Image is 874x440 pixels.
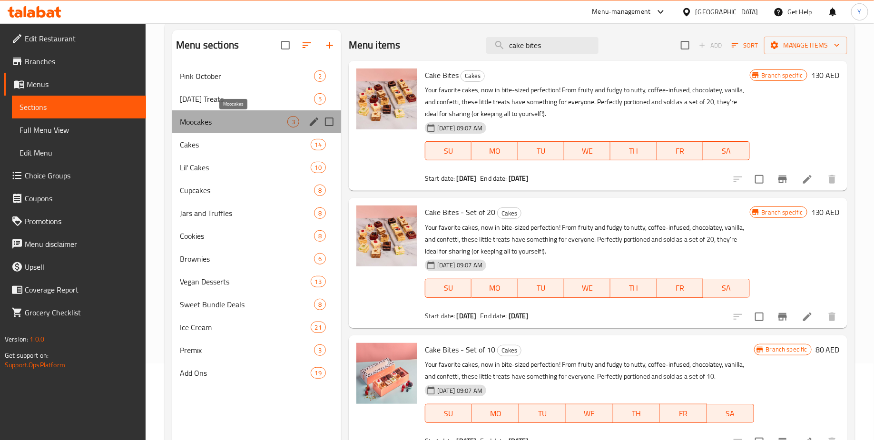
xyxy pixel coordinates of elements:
span: MO [476,407,515,420]
span: 21 [311,323,325,332]
span: Y [858,7,862,17]
span: SA [707,281,746,295]
div: items [314,70,326,82]
span: Sections [20,101,138,113]
button: SU [425,404,472,423]
button: Branch-specific-item [771,305,794,328]
img: Cake Bites [356,68,417,129]
span: Promotions [25,215,138,227]
span: 6 [314,254,325,264]
span: Sweet Bundle Deals [180,299,314,310]
span: Sort sections [295,34,318,57]
span: Select all sections [275,35,295,55]
div: items [314,230,326,242]
span: Menus [27,78,138,90]
div: Vegan Desserts13 [172,270,341,293]
div: Ice Cream21 [172,316,341,339]
span: [DATE] 09:07 AM [433,386,486,395]
span: TU [523,407,562,420]
div: items [311,162,326,173]
span: Manage items [772,39,840,51]
input: search [486,37,599,54]
a: Coupons [4,187,146,210]
button: SA [707,404,754,423]
span: Branch specific [758,208,807,217]
span: TH [617,407,657,420]
div: Cupcakes8 [172,179,341,202]
button: WE [564,141,610,160]
div: Moocakes3edit [172,110,341,133]
span: Select section [675,35,695,55]
span: WE [570,407,609,420]
span: Select to update [749,307,769,327]
span: MO [475,281,514,295]
button: Branch-specific-item [771,168,794,191]
span: TU [522,144,560,158]
div: items [314,185,326,196]
span: Upsell [25,261,138,273]
h6: 80 AED [815,343,840,356]
span: 14 [311,140,325,149]
span: 10 [311,163,325,172]
a: Menus [4,73,146,96]
span: Sort [732,40,758,51]
span: Cakes [498,208,521,219]
span: Cakes [461,70,484,81]
span: TU [522,281,560,295]
div: items [311,367,326,379]
button: WE [564,279,610,298]
span: Cake Bites - Set of 20 [425,205,495,219]
span: 3 [288,117,299,127]
a: Choice Groups [4,164,146,187]
span: 5 [314,95,325,104]
span: Add item [695,38,726,53]
span: Branches [25,56,138,67]
a: Sections [12,96,146,118]
span: Coupons [25,193,138,204]
button: edit [307,115,321,129]
span: Brownies [180,253,314,264]
span: Pink October [180,70,314,82]
button: TU [518,279,564,298]
h2: Menu sections [176,38,239,52]
div: Lil' Cakes10 [172,156,341,179]
div: Cakes [180,139,310,150]
button: SA [703,141,749,160]
b: [DATE] [457,172,477,185]
span: End date: [481,310,507,322]
div: Cookies8 [172,225,341,247]
span: [DATE] 09:07 AM [433,261,486,270]
span: Cake Bites - Set of 10 [425,342,495,357]
div: [GEOGRAPHIC_DATA] [696,7,758,17]
span: Grocery Checklist [25,307,138,318]
span: 8 [314,209,325,218]
button: Manage items [764,37,847,54]
span: Full Menu View [20,124,138,136]
h6: 130 AED [811,205,840,219]
span: Cake Bites [425,68,459,82]
a: Grocery Checklist [4,301,146,324]
div: Pink October2 [172,65,341,88]
span: Version: [5,333,28,345]
div: Cupcakes [180,185,314,196]
span: Edit Menu [20,147,138,158]
span: FR [661,144,699,158]
span: [DATE] Treats [180,93,314,105]
button: TH [613,404,660,423]
a: Coverage Report [4,278,146,301]
button: TH [610,141,657,160]
div: Add Ons19 [172,362,341,384]
b: [DATE] [509,310,529,322]
span: Ice Cream [180,322,310,333]
img: Cake Bites - Set of 10 [356,343,417,404]
span: Coverage Report [25,284,138,295]
div: Add Ons [180,367,310,379]
span: FR [664,407,703,420]
p: Your favorite cakes, now in bite-sized perfection! From fruity and fudgy to nutty, coffee-infused... [425,222,750,257]
span: Lil' Cakes [180,162,310,173]
span: Vegan Desserts [180,276,310,287]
